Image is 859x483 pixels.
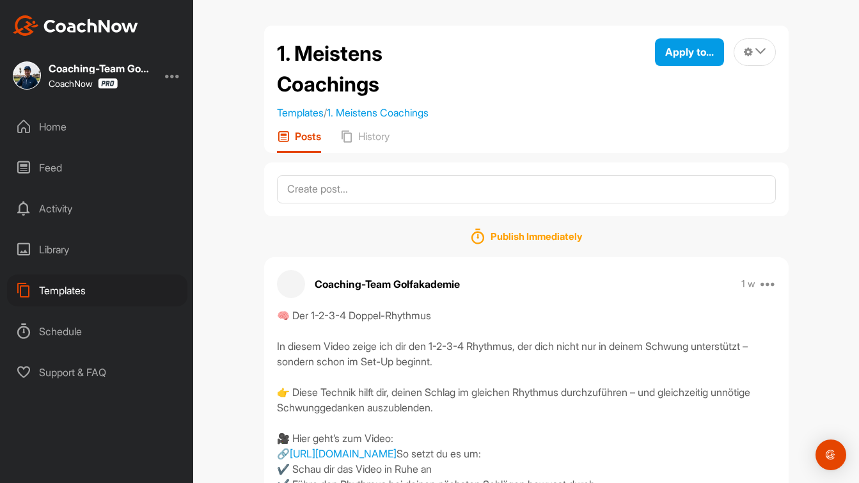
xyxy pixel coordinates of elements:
[13,61,41,90] img: square_76f96ec4196c1962453f0fa417d3756b.jpg
[7,274,187,306] div: Templates
[358,130,390,143] p: History
[277,38,450,100] h2: 1. Meistens Coachings
[7,111,187,143] div: Home
[655,38,724,66] button: Apply to...
[665,45,714,58] span: Apply to...
[491,232,582,242] h1: Publish Immediately
[7,315,187,347] div: Schedule
[7,234,187,265] div: Library
[295,130,321,143] p: Posts
[290,447,397,460] a: [URL][DOMAIN_NAME]
[7,152,187,184] div: Feed
[49,78,118,89] div: CoachNow
[277,106,324,119] a: Templates
[816,439,846,470] div: Open Intercom Messenger
[327,106,429,119] a: 1. Meistens Coachings
[277,106,429,119] span: /
[7,193,187,225] div: Activity
[49,63,151,74] div: Coaching-Team Golfakademie
[315,276,460,292] p: Coaching-Team Golfakademie
[7,356,187,388] div: Support & FAQ
[13,15,138,36] img: CoachNow
[98,78,118,89] img: CoachNow Pro
[741,278,755,290] p: 1 w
